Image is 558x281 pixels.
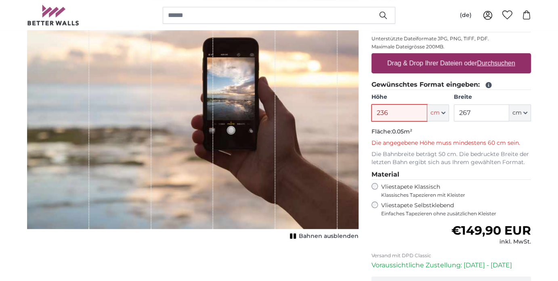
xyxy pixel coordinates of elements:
span: 0.05m² [392,128,412,135]
span: cm [512,109,522,117]
span: €149,90 EUR [451,223,531,238]
label: Breite [454,93,531,101]
button: Bahnen ausblenden [287,231,359,242]
p: Fläche: [371,128,531,136]
u: Durchsuchen [477,60,515,67]
button: (de) [453,8,478,23]
legend: Material [371,170,531,180]
span: Einfaches Tapezieren ohne zusätzlichen Kleister [381,210,531,217]
label: Drag & Drop Ihrer Dateien oder [384,55,518,71]
button: cm [427,104,449,121]
p: Maximale Dateigrösse 200MB. [371,44,531,50]
p: Versand mit DPD Classic [371,252,531,259]
span: cm [430,109,440,117]
img: Betterwalls [27,5,80,25]
p: Unterstützte Dateiformate JPG, PNG, TIFF, PDF. [371,35,531,42]
legend: Gewünschtes Format eingeben: [371,80,531,90]
button: cm [509,104,531,121]
label: Vliestapete Selbstklebend [381,202,531,217]
span: Klassisches Tapezieren mit Kleister [381,192,524,198]
div: inkl. MwSt. [451,238,531,246]
p: Die Bahnbreite beträgt 50 cm. Die bedruckte Breite der letzten Bahn ergibt sich aus Ihrem gewählt... [371,150,531,167]
label: Vliestapete Klassisch [381,183,524,198]
label: Höhe [371,93,449,101]
span: Bahnen ausblenden [299,232,359,240]
p: Voraussichtliche Zustellung: [DATE] - [DATE] [371,260,531,270]
p: Die angegebene Höhe muss mindestens 60 cm sein. [371,139,531,147]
